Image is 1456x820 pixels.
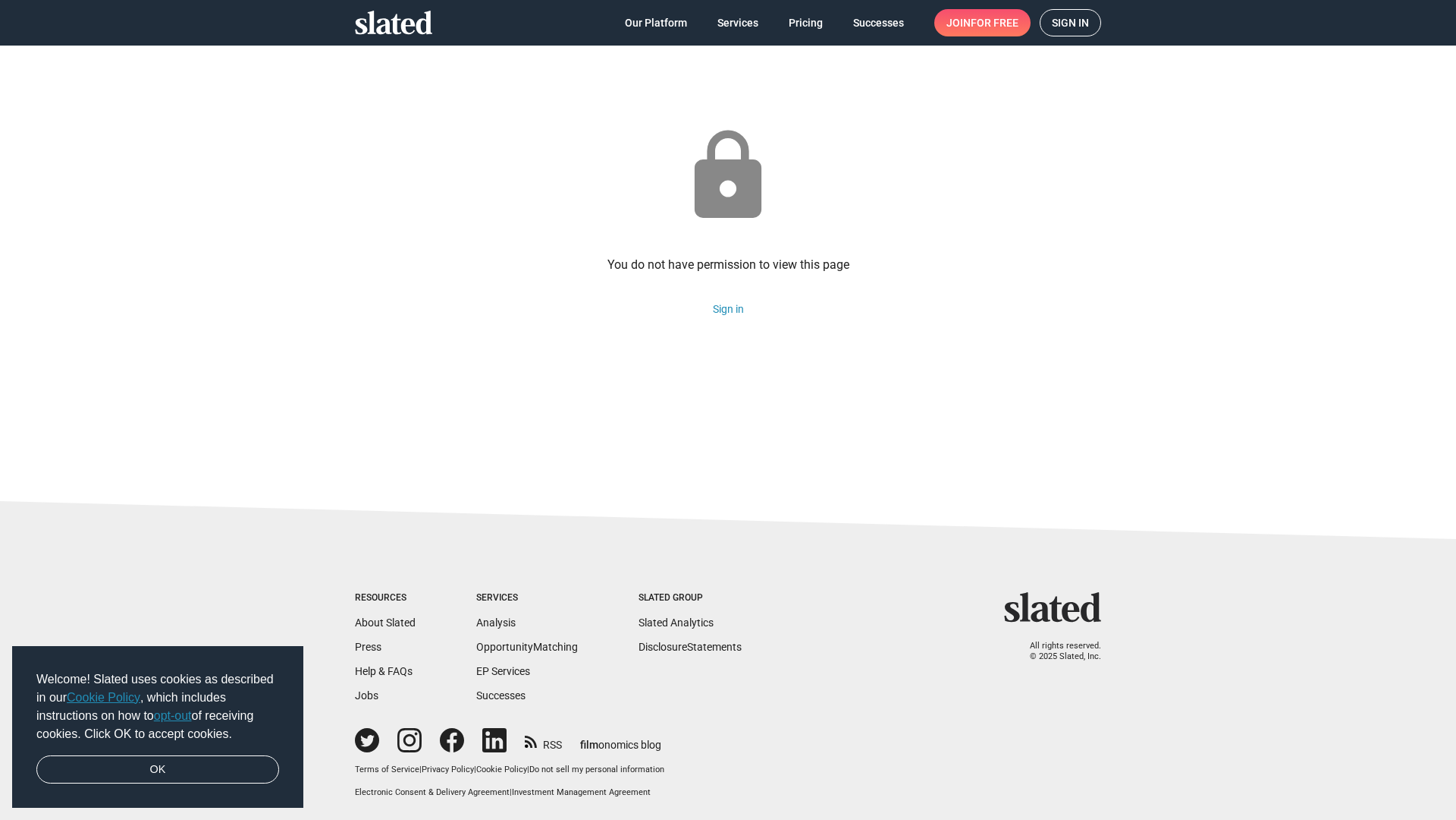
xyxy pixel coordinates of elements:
[36,755,279,784] a: dismiss cookie message
[525,729,562,752] a: RSS
[355,665,413,677] a: Help & FAQs
[355,765,419,774] a: Terms of Service
[355,641,381,653] a: Press
[476,765,527,774] a: Cookie Policy
[476,592,578,604] div: Services
[789,9,823,36] span: Pricing
[934,9,1031,36] a: Joinfor free
[580,739,598,751] span: film
[476,641,578,653] a: OpportunityMatching
[717,9,758,36] span: Services
[527,765,529,774] span: |
[355,689,378,702] a: Jobs
[625,9,687,36] span: Our Platform
[419,765,422,774] span: |
[678,126,778,226] mat-icon: lock
[12,646,303,809] div: cookieconsent
[355,592,416,604] div: Resources
[777,9,835,36] a: Pricing
[510,787,512,797] span: |
[580,726,661,752] a: filmonomics blog
[1052,10,1089,36] span: Sign in
[67,691,140,704] a: Cookie Policy
[355,617,416,629] a: About Slated
[705,9,770,36] a: Services
[476,689,526,702] a: Successes
[639,641,742,653] a: DisclosureStatements
[36,670,279,743] span: Welcome! Slated uses cookies as described in our , which includes instructions on how to of recei...
[154,709,192,722] a: opt-out
[613,9,699,36] a: Our Platform
[355,787,510,797] a: Electronic Consent & Delivery Agreement
[853,9,904,36] span: Successes
[512,787,651,797] a: Investment Management Agreement
[529,765,664,776] button: Do not sell my personal information
[422,765,474,774] a: Privacy Policy
[713,303,744,315] a: Sign in
[639,617,714,629] a: Slated Analytics
[971,9,1018,36] span: for free
[476,617,516,629] a: Analysis
[841,9,916,36] a: Successes
[476,665,530,677] a: EP Services
[1040,9,1101,36] a: Sign in
[639,592,742,604] div: Slated Group
[1014,641,1101,663] p: All rights reserved. © 2025 Slated, Inc.
[474,765,476,774] span: |
[946,9,1018,36] span: Join
[607,257,849,273] div: You do not have permission to view this page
